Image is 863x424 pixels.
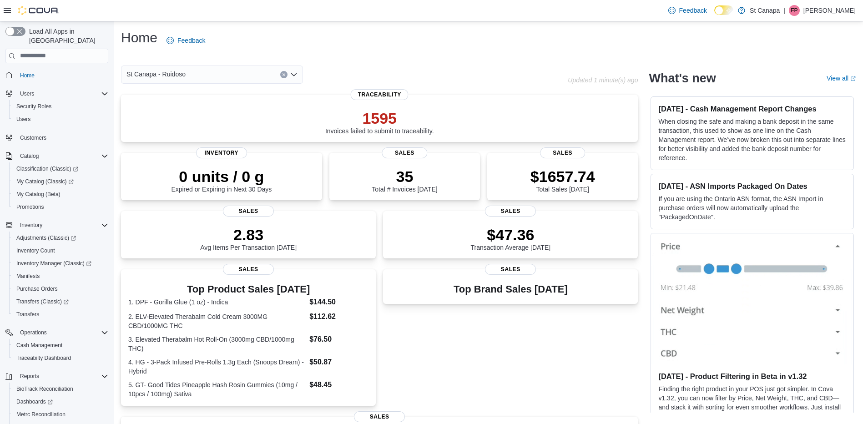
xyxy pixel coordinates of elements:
[309,297,368,308] dd: $144.50
[13,396,108,407] span: Dashboards
[13,309,43,320] a: Transfers
[540,147,585,158] span: Sales
[16,132,50,143] a: Customers
[649,71,716,86] h2: What's new
[9,408,112,421] button: Metrc Reconciliation
[171,167,272,186] p: 0 units / 0 g
[850,76,856,81] svg: External link
[18,6,59,15] img: Cova
[530,167,595,186] p: $1657.74
[16,191,61,198] span: My Catalog (Beta)
[196,147,247,158] span: Inventory
[223,206,274,217] span: Sales
[13,202,108,212] span: Promotions
[9,188,112,201] button: My Catalog (Beta)
[16,327,50,338] button: Operations
[128,335,306,353] dt: 3. Elevated Therabalm Hot Roll-On (3000mg CBD/1000mg THC)
[13,189,64,200] a: My Catalog (Beta)
[16,220,46,231] button: Inventory
[13,189,108,200] span: My Catalog (Beta)
[351,89,409,100] span: Traceability
[16,385,73,393] span: BioTrack Reconciliation
[665,1,711,20] a: Feedback
[16,151,108,162] span: Catalog
[13,258,95,269] a: Inventory Manager (Classic)
[128,298,306,307] dt: 1. DPF - Gorilla Glue (1 oz) - Indica
[13,114,34,125] a: Users
[658,372,846,381] h3: [DATE] - Product Filtering in Beta in v1.32
[13,296,108,307] span: Transfers (Classic)
[2,219,112,232] button: Inventory
[16,70,38,81] a: Home
[121,29,157,47] h1: Home
[128,358,306,376] dt: 4. HG - 3-Pack Infused Pre-Rolls 1.3g Each (Snoops Dream) - Hybrid
[309,357,368,368] dd: $50.87
[9,270,112,283] button: Manifests
[530,167,595,193] div: Total Sales [DATE]
[16,88,108,99] span: Users
[9,383,112,395] button: BioTrack Reconciliation
[16,298,69,305] span: Transfers (Classic)
[16,398,53,405] span: Dashboards
[13,232,108,243] span: Adjustments (Classic)
[200,226,297,244] p: 2.83
[16,234,76,242] span: Adjustments (Classic)
[658,194,846,222] p: If you are using the Ontario ASN format, the ASN Import in purchase orders will now automatically...
[13,271,108,282] span: Manifests
[485,264,536,275] span: Sales
[9,257,112,270] a: Inventory Manager (Classic)
[783,5,785,16] p: |
[2,131,112,144] button: Customers
[16,220,108,231] span: Inventory
[20,329,47,336] span: Operations
[13,163,108,174] span: Classification (Classic)
[25,27,108,45] span: Load All Apps in [GEOGRAPHIC_DATA]
[16,327,108,338] span: Operations
[9,113,112,126] button: Users
[13,396,56,407] a: Dashboards
[9,201,112,213] button: Promotions
[658,117,846,162] p: When closing the safe and making a bank deposit in the same transaction, this used to show as one...
[13,283,61,294] a: Purchase Orders
[16,311,39,318] span: Transfers
[16,103,51,110] span: Security Roles
[9,283,112,295] button: Purchase Orders
[16,273,40,280] span: Manifests
[325,109,434,127] p: 1595
[13,340,66,351] a: Cash Management
[9,295,112,308] a: Transfers (Classic)
[128,380,306,399] dt: 5. GT- Good Tides Pineapple Hash Rosin Gummies (10mg / 10pcs / 100mg) Sativa
[2,69,112,82] button: Home
[658,104,846,113] h3: [DATE] - Cash Management Report Changes
[16,165,78,172] span: Classification (Classic)
[13,384,77,394] a: BioTrack Reconciliation
[177,36,205,45] span: Feedback
[13,309,108,320] span: Transfers
[9,395,112,408] a: Dashboards
[16,88,38,99] button: Users
[309,311,368,322] dd: $112.62
[20,152,39,160] span: Catalog
[20,373,39,380] span: Reports
[13,176,77,187] a: My Catalog (Classic)
[372,167,437,193] div: Total # Invoices [DATE]
[13,176,108,187] span: My Catalog (Classic)
[309,379,368,390] dd: $48.45
[13,384,108,394] span: BioTrack Reconciliation
[280,71,288,78] button: Clear input
[9,308,112,321] button: Transfers
[171,167,272,193] div: Expired or Expiring in Next 30 Days
[13,232,80,243] a: Adjustments (Classic)
[372,167,437,186] p: 35
[9,244,112,257] button: Inventory Count
[2,326,112,339] button: Operations
[16,260,91,267] span: Inventory Manager (Classic)
[471,226,551,244] p: $47.36
[454,284,568,295] h3: Top Brand Sales [DATE]
[679,6,707,15] span: Feedback
[16,116,30,123] span: Users
[9,232,112,244] a: Adjustments (Classic)
[16,203,44,211] span: Promotions
[13,163,82,174] a: Classification (Classic)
